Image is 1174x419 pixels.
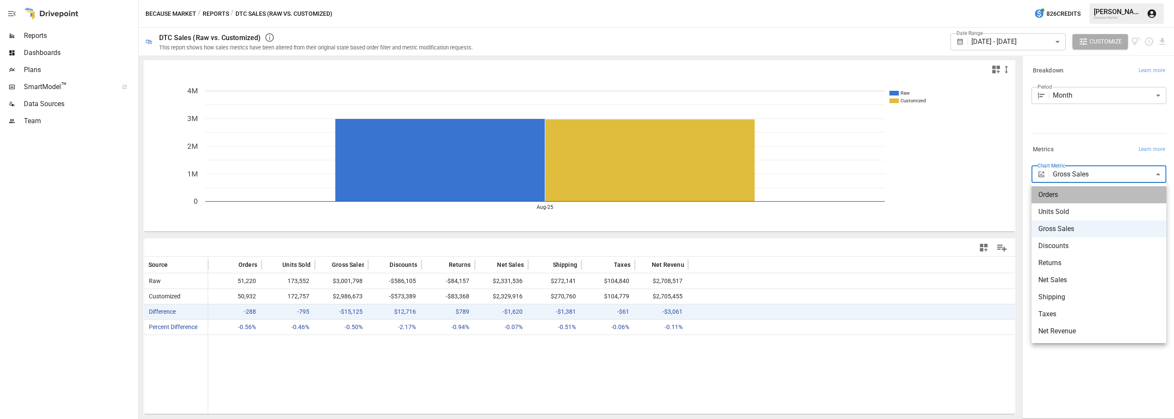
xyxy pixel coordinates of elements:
span: Gross Sales [1038,224,1159,234]
span: Net Revenue [1038,326,1159,336]
span: Taxes [1038,309,1159,319]
span: Units Sold [1038,207,1159,217]
span: Shipping [1038,292,1159,302]
span: Net Sales [1038,275,1159,285]
span: Orders [1038,190,1159,200]
span: Discounts [1038,241,1159,251]
span: Returns [1038,258,1159,268]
